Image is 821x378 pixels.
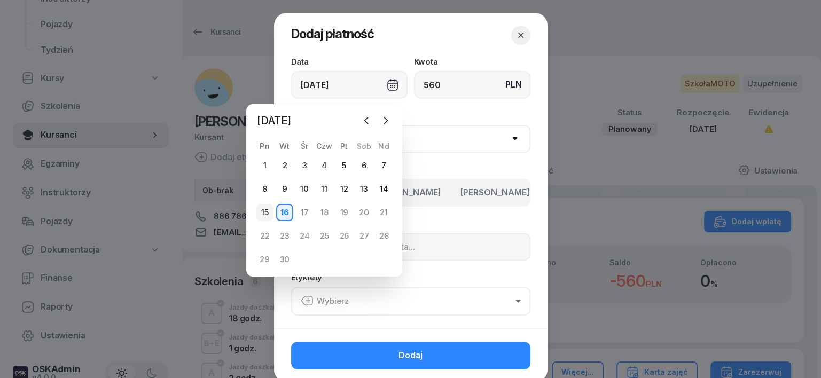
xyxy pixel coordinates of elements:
div: Pn [255,141,275,151]
button: Wybierz [291,287,530,316]
button: [PERSON_NAME] [452,181,538,204]
div: 4 [316,157,333,174]
div: Sob [354,141,374,151]
div: 14 [376,180,393,198]
div: Nd [374,141,394,151]
div: Pt [334,141,354,151]
div: 6 [355,157,372,174]
div: 13 [355,180,372,198]
div: 1 [256,157,273,174]
span: [PERSON_NAME] [372,186,441,200]
span: BSK Kawiory [549,186,602,200]
div: 8 [256,180,273,198]
div: 7 [376,157,393,174]
div: Wybierz [301,294,349,308]
div: 15 [256,204,273,221]
div: Śr [294,141,314,151]
div: 11 [316,180,333,198]
button: BSK Kawiory [541,181,611,204]
div: Wt [275,141,294,151]
span: [DATE] [253,112,295,129]
span: BSK Skłodowska [746,186,815,200]
div: 5 [335,157,353,174]
button: Dodaj [291,342,530,369]
div: Czw [315,141,334,151]
button: SzkołaMOTO Skłodowska [613,181,735,204]
span: Dodaj [398,349,423,363]
button: [PERSON_NAME] [363,181,450,204]
input: Np. zaliczka, pierwsza rata... [291,233,530,261]
div: 3 [296,157,313,174]
div: 12 [335,180,353,198]
span: SzkołaMOTO Skłodowska [621,186,726,200]
div: 16 [276,204,293,221]
div: 2 [276,157,293,174]
div: 10 [296,180,313,198]
div: 9 [276,180,293,198]
input: 0 [414,71,530,99]
span: Dodaj płatność [291,26,374,42]
span: [PERSON_NAME] [460,186,530,200]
